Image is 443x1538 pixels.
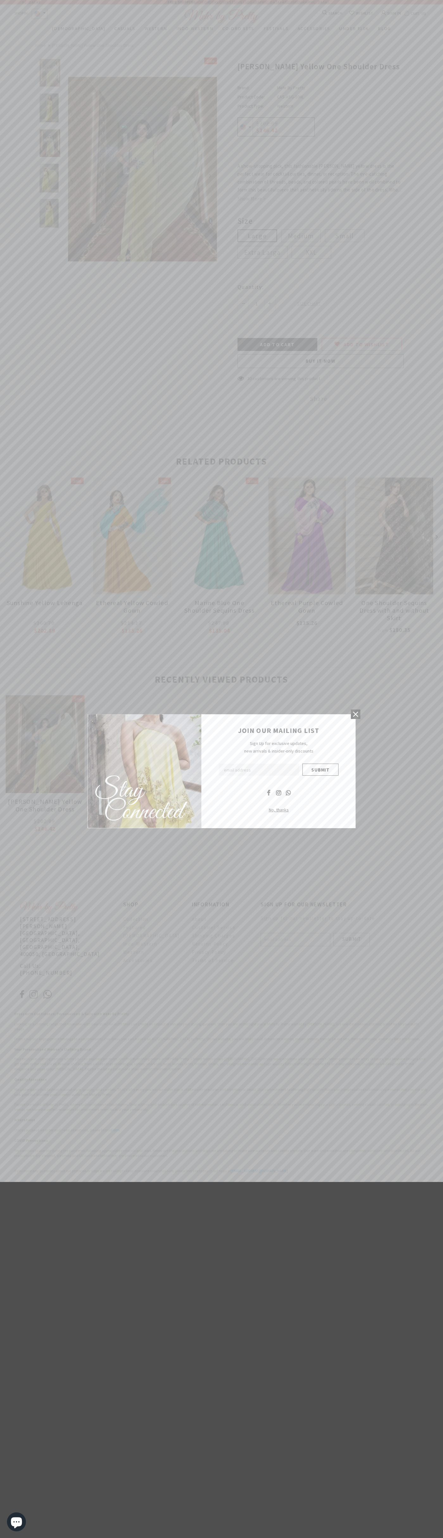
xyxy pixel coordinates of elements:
span: Sign Up for exclusive updates, new arrivals & insider-only discounts [244,741,313,754]
span: JOIN OUR MAILING LIST [238,726,319,735]
span: No, thanks [269,807,289,813]
a: Close [351,710,360,719]
input: Email Address [219,764,299,776]
input: Submit [302,764,339,776]
inbox-online-store-chat: Shopify online store chat [5,1512,28,1533]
